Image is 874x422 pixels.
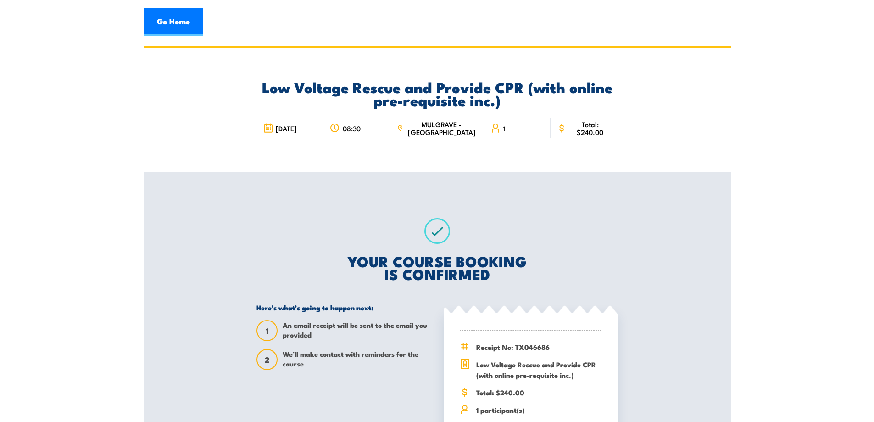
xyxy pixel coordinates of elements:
span: 1 [257,326,277,336]
span: Low Voltage Rescue and Provide CPR (with online pre-requisite inc.) [476,359,601,380]
span: 1 participant(s) [476,405,601,415]
span: Total: $240.00 [569,120,611,136]
h5: Here’s what’s going to happen next: [256,303,430,312]
span: We’ll make contact with reminders for the course [283,349,430,370]
span: Total: $240.00 [476,387,601,398]
h2: YOUR COURSE BOOKING IS CONFIRMED [256,254,618,280]
h2: Low Voltage Rescue and Provide CPR (with online pre-requisite inc.) [256,80,618,106]
span: 08:30 [343,124,361,132]
span: MULGRAVE - [GEOGRAPHIC_DATA] [406,120,478,136]
span: 2 [257,355,277,365]
a: Go Home [144,8,203,36]
span: Receipt No: TX046686 [476,342,601,352]
span: [DATE] [276,124,297,132]
span: An email receipt will be sent to the email you provided [283,320,430,341]
span: 1 [503,124,506,132]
